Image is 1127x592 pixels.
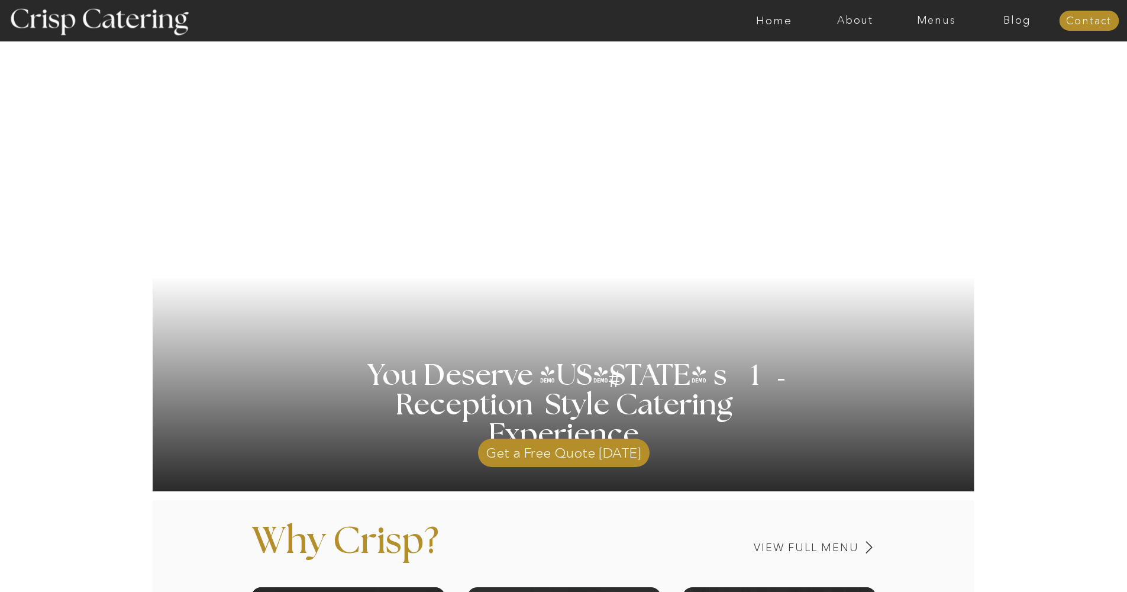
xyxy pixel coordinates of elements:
a: Contact [1059,15,1119,27]
a: Home [734,15,815,27]
a: Get a Free Quote [DATE] [478,433,650,467]
iframe: podium webchat widget bubble [1009,533,1127,592]
a: Menus [896,15,977,27]
a: View Full Menu [671,542,859,554]
h3: ' [560,362,609,391]
h1: You Deserve [US_STATE] s 1 Reception Style Catering Experience [327,361,802,450]
p: Why Crisp? [251,523,570,578]
a: About [815,15,896,27]
h3: ' [754,348,789,415]
h3: # [582,368,650,402]
a: Blog [977,15,1058,27]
